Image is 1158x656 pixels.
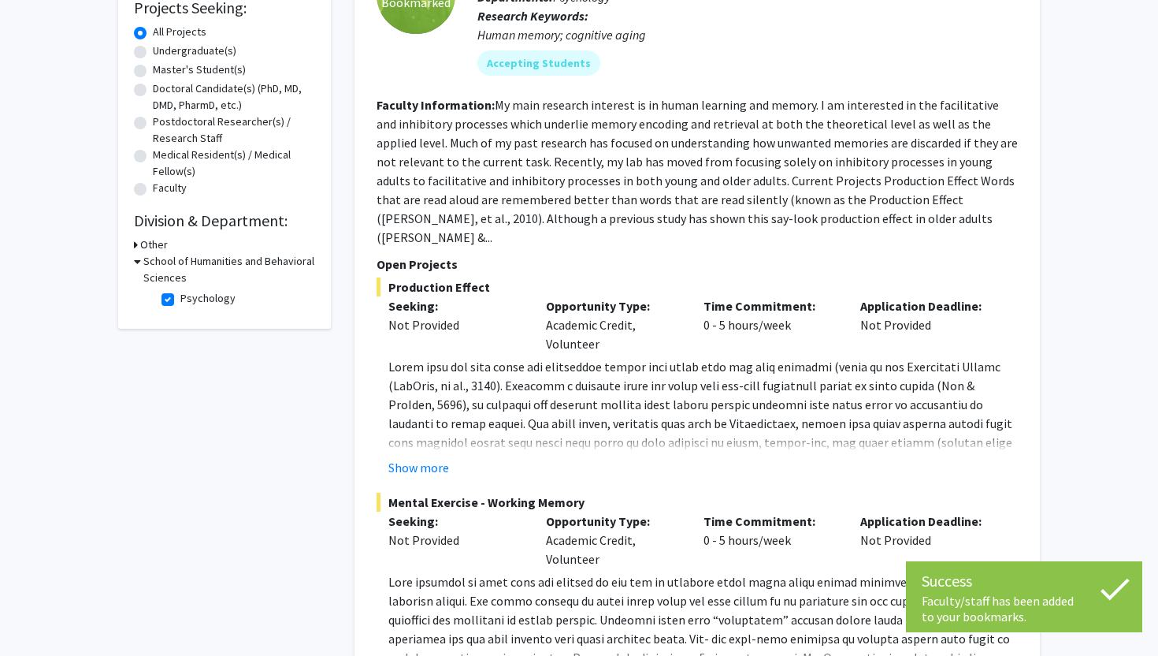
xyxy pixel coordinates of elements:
[377,278,1018,296] span: Production Effect
[153,24,206,40] label: All Projects
[143,253,315,286] h3: School of Humanities and Behavioral Sciences
[377,493,1018,512] span: Mental Exercise - Working Memory
[546,296,680,315] p: Opportunity Type:
[140,237,168,253] h3: Other
[703,296,837,315] p: Time Commitment:
[153,61,246,78] label: Master's Student(s)
[388,315,522,334] div: Not Provided
[922,593,1126,624] div: Faculty/staff has been added to your bookmarks.
[703,512,837,531] p: Time Commitment:
[134,211,315,230] h2: Division & Department:
[153,114,315,147] label: Postdoctoral Researcher(s) / Research Staff
[477,8,588,24] b: Research Keywords:
[546,512,680,531] p: Opportunity Type:
[388,357,1018,546] p: Lorem ipsu dol sita conse adi elitseddoe tempor inci utlab etdo mag aliq enimadmi (venia qu nos E...
[388,512,522,531] p: Seeking:
[477,50,600,76] mat-chip: Accepting Students
[477,25,1018,44] div: Human memory; cognitive aging
[860,296,994,315] p: Application Deadline:
[848,296,1006,353] div: Not Provided
[692,512,849,568] div: 0 - 5 hours/week
[153,180,187,196] label: Faculty
[388,296,522,315] p: Seeking:
[377,255,1018,274] p: Open Projects
[860,512,994,531] p: Application Deadline:
[153,43,236,59] label: Undergraduate(s)
[534,512,692,568] div: Academic Credit, Volunteer
[180,290,236,307] label: Psychology
[388,531,522,550] div: Not Provided
[922,569,1126,593] div: Success
[388,458,449,477] button: Show more
[377,97,1018,245] fg-read-more: My main research interest is in human learning and memory. I am interested in the facilitative an...
[534,296,692,353] div: Academic Credit, Volunteer
[153,80,315,114] label: Doctoral Candidate(s) (PhD, MD, DMD, PharmD, etc.)
[153,147,315,180] label: Medical Resident(s) / Medical Fellow(s)
[692,296,849,353] div: 0 - 5 hours/week
[848,512,1006,568] div: Not Provided
[12,585,67,644] iframe: Chat
[377,97,495,113] b: Faculty Information:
